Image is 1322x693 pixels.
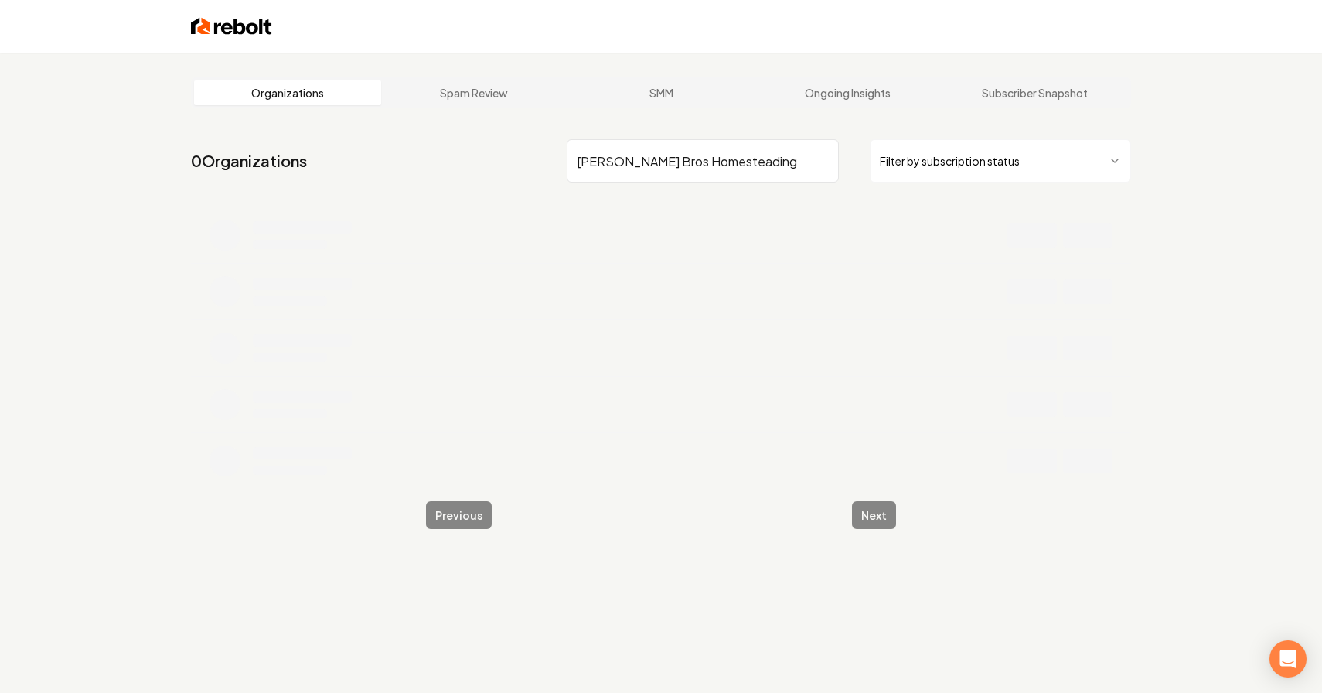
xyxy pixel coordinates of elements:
a: Ongoing Insights [755,80,942,105]
a: 0Organizations [191,150,307,172]
img: Rebolt Logo [191,15,272,37]
input: Search by name or ID [567,139,839,183]
a: Subscriber Snapshot [941,80,1128,105]
a: Organizations [194,80,381,105]
div: Open Intercom Messenger [1269,640,1307,678]
a: SMM [567,80,755,105]
a: Spam Review [381,80,568,105]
